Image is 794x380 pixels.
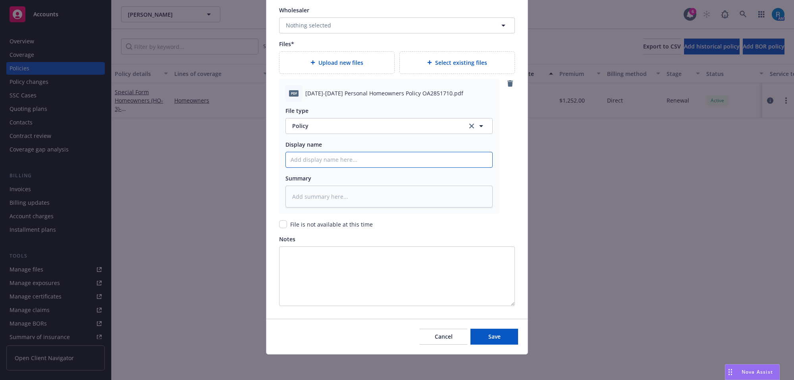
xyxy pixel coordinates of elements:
[289,90,299,96] span: pdf
[505,79,515,88] a: remove
[279,40,294,48] span: Files*
[285,174,311,182] span: Summary
[488,333,501,340] span: Save
[286,152,492,167] input: Add display name here...
[470,329,518,345] button: Save
[399,51,515,74] div: Select existing files
[467,121,476,131] a: clear selection
[279,235,295,243] span: Notes
[435,333,453,340] span: Cancel
[725,364,780,380] button: Nova Assist
[742,368,773,375] span: Nova Assist
[292,122,458,130] span: Policy
[279,51,395,74] div: Upload new files
[318,58,363,67] span: Upload new files
[285,118,493,134] button: Policyclear selection
[725,364,735,380] div: Drag to move
[420,329,467,345] button: Cancel
[285,141,322,148] span: Display name
[305,89,463,97] span: [DATE]-[DATE] Personal Homeowners Policy OA2851710.pdf
[285,107,308,114] span: File type
[435,58,487,67] span: Select existing files
[286,21,331,29] span: Nothing selected
[279,6,309,14] span: Wholesaler
[290,221,373,228] span: File is not available at this time
[279,17,515,33] button: Nothing selected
